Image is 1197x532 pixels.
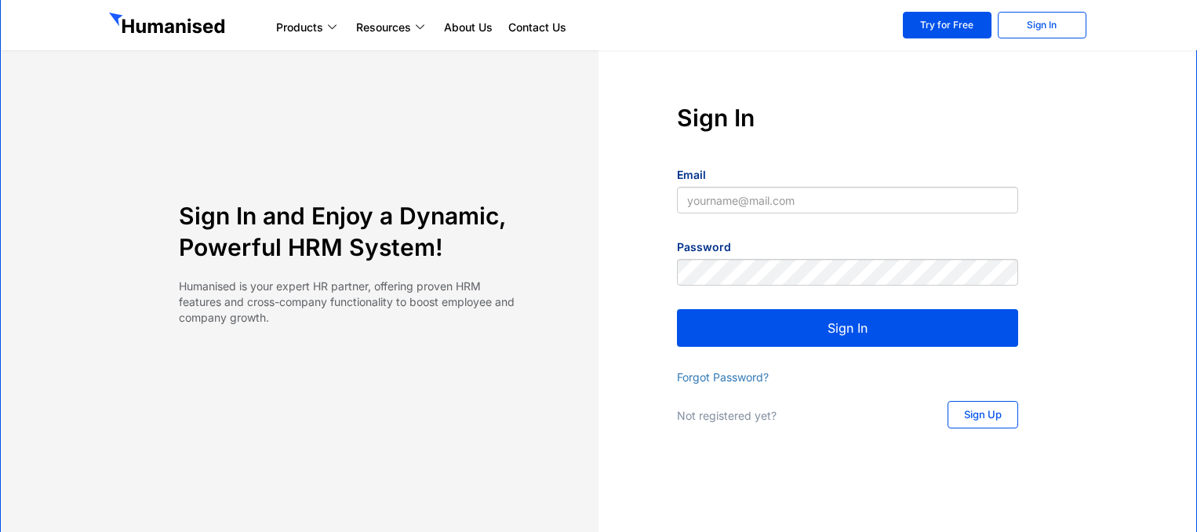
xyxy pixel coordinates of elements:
a: Try for Free [903,12,991,38]
p: Humanised is your expert HR partner, offering proven HRM features and cross-company functionality... [179,279,520,326]
img: GetHumanised Logo [109,13,228,38]
input: yourname@mail.com [677,187,1018,213]
button: Sign In [677,309,1018,347]
a: Sign Up [948,401,1018,428]
p: Not registered yet? [677,408,916,424]
span: Sign Up [964,410,1002,420]
a: Forgot Password? [677,370,769,384]
label: Email [677,167,706,183]
a: Resources [348,18,436,37]
a: Contact Us [500,18,574,37]
a: Products [268,18,348,37]
h4: Sign In [677,102,1018,133]
a: About Us [436,18,500,37]
a: Sign In [998,12,1086,38]
h4: Sign In and Enjoy a Dynamic, Powerful HRM System! [179,200,520,263]
label: Password [677,239,731,255]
